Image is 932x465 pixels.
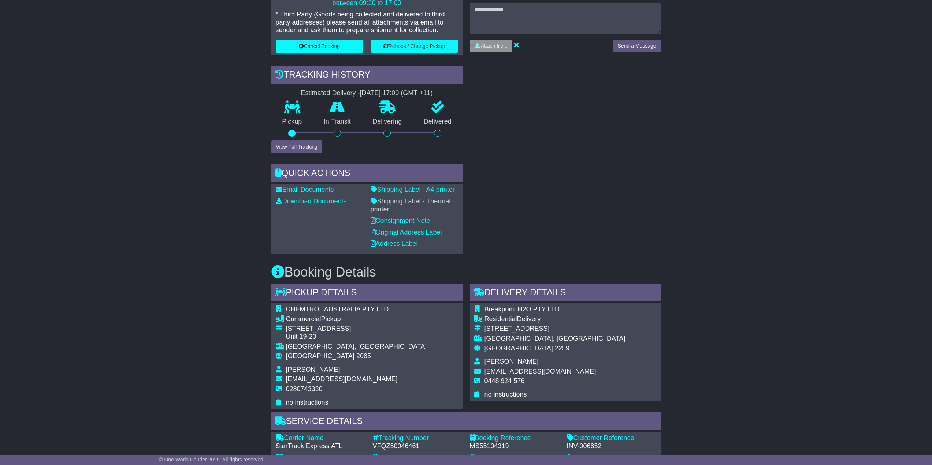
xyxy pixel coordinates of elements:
p: In Transit [313,118,362,126]
span: 0280743330 [286,385,323,393]
div: Pickup Details [271,284,463,303]
div: [STREET_ADDRESS] [286,325,427,333]
span: [EMAIL_ADDRESS][DOMAIN_NAME] [484,368,596,375]
p: * Third Party (Goods being collected and delivered to third party addresses) please send all atta... [276,11,458,34]
div: INV-006852 [567,442,657,450]
span: 2259 [555,345,569,352]
div: Declared Value [567,454,657,462]
div: Quick Actions [271,164,463,184]
button: Rebook / Change Pickup [371,40,458,53]
span: [PERSON_NAME] [286,366,340,373]
div: MS55104319 [470,442,560,450]
div: Service Details [271,412,661,432]
div: Delivery [484,315,625,323]
a: Shipping Label - Thermal printer [371,198,451,213]
div: Tracking Number [373,434,463,442]
a: Consignment Note [371,217,430,224]
div: Warranty [470,454,560,462]
span: no instructions [286,399,328,406]
span: [GEOGRAPHIC_DATA] [286,352,354,360]
span: [GEOGRAPHIC_DATA] [484,345,553,352]
div: [STREET_ADDRESS] [484,325,625,333]
a: Original Address Label [371,229,442,236]
button: Cancel Booking [276,40,363,53]
span: © One World Courier 2025. All rights reserved. [159,457,265,462]
div: Unit 19-20 [286,333,427,341]
button: Send a Message [613,40,661,52]
p: Pickup [271,118,313,126]
a: Email Documents [276,186,334,193]
span: 0448 924 576 [484,377,525,385]
div: Customer Reference [567,434,657,442]
div: [GEOGRAPHIC_DATA], [GEOGRAPHIC_DATA] [286,343,427,351]
a: Download Documents [276,198,347,205]
div: Pickup [286,315,427,323]
h3: Booking Details [271,265,661,280]
div: Carrier Name [276,434,365,442]
p: Delivering [362,118,413,126]
div: Tracking history [271,66,463,86]
div: Estimated Delivery - [271,89,463,97]
div: Delivery Details [470,284,661,303]
a: Shipping Label - A4 printer [371,186,455,193]
span: no instructions [484,391,527,398]
div: Booking Date [373,454,463,462]
span: Residential [484,315,517,323]
a: Address Label [371,240,418,247]
div: [DATE] 17:00 (GMT +11) [360,89,433,97]
button: View Full Tracking [271,140,322,153]
span: Breakpoint H2O PTY LTD [484,305,560,313]
div: Booking Reference [470,434,560,442]
div: Description [276,454,365,462]
div: VFQZ50046461 [373,442,463,450]
span: Commercial [286,315,321,323]
p: Delivered [413,118,463,126]
span: [EMAIL_ADDRESS][DOMAIN_NAME] [286,375,398,383]
span: CHEMTROL AUSTRALIA PTY LTD [286,305,389,313]
span: 2085 [356,352,371,360]
div: [GEOGRAPHIC_DATA], [GEOGRAPHIC_DATA] [484,335,625,343]
div: StarTrack Express ATL [276,442,365,450]
span: [PERSON_NAME] [484,358,539,365]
